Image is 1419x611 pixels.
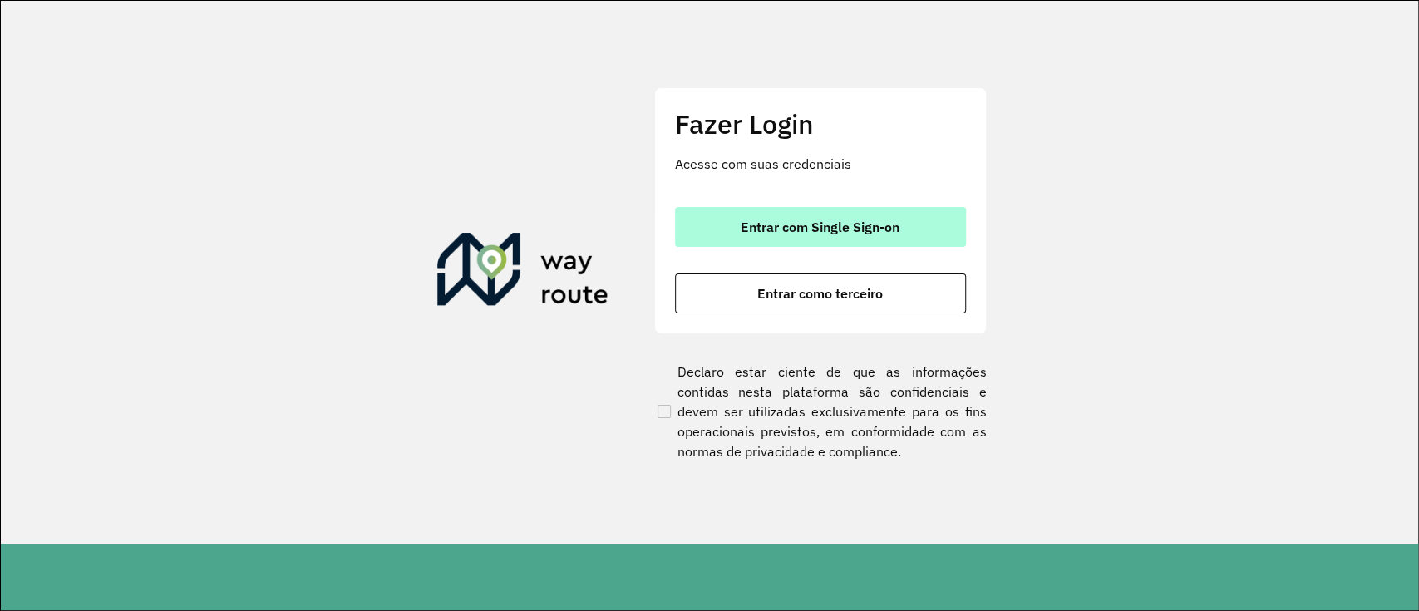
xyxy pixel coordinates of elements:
[675,207,966,247] button: button
[654,362,987,461] label: Declaro estar ciente de que as informações contidas nesta plataforma são confidenciais e devem se...
[437,233,608,313] img: Roteirizador AmbevTech
[675,108,966,140] h2: Fazer Login
[757,287,883,300] span: Entrar como terceiro
[741,220,899,234] span: Entrar com Single Sign-on
[675,154,966,174] p: Acesse com suas credenciais
[675,273,966,313] button: button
